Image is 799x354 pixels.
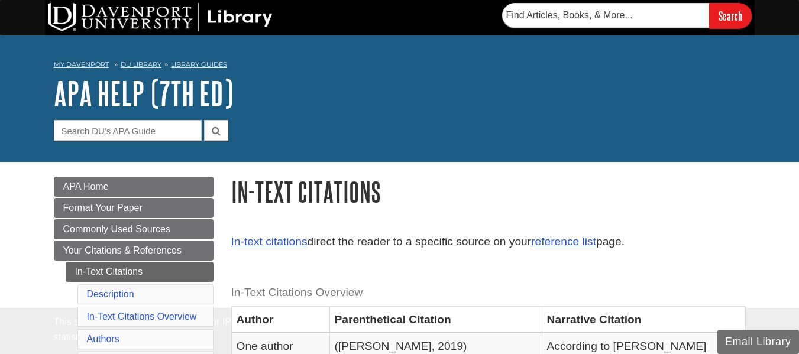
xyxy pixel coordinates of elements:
span: Commonly Used Sources [63,224,170,234]
span: APA Home [63,181,109,191]
span: Format Your Paper [63,203,143,213]
a: APA Help (7th Ed) [54,75,233,112]
a: Description [87,289,134,299]
input: Search DU's APA Guide [54,120,202,141]
th: Narrative Citation [542,307,745,333]
a: Authors [87,334,119,344]
a: Commonly Used Sources [54,219,214,239]
a: DU Library [121,60,161,69]
span: Your Citations & References [63,245,182,255]
a: In-Text Citations [66,262,214,282]
th: Parenthetical Citation [329,307,542,333]
a: My Davenport [54,60,109,70]
th: Author [231,307,329,333]
a: Your Citations & References [54,241,214,261]
nav: breadcrumb [54,57,746,76]
a: Library Guides [171,60,227,69]
a: Format Your Paper [54,198,214,218]
img: DU Library [48,3,273,31]
button: Email Library [717,330,799,354]
p: direct the reader to a specific source on your page. [231,233,746,251]
input: Find Articles, Books, & More... [502,3,709,28]
caption: In-Text Citations Overview [231,280,746,306]
a: In-text citations [231,235,308,248]
input: Search [709,3,752,28]
a: reference list [531,235,596,248]
h1: In-Text Citations [231,177,746,207]
form: Searches DU Library's articles, books, and more [502,3,752,28]
a: In-Text Citations Overview [87,311,197,321]
a: APA Home [54,177,214,197]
